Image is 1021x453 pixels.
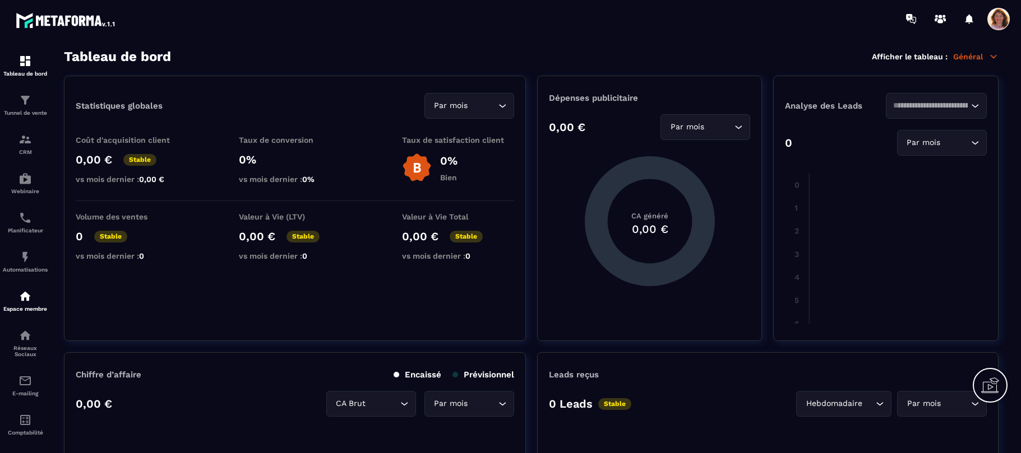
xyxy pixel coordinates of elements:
[897,391,987,417] div: Search for option
[549,370,599,380] p: Leads reçus
[326,391,416,417] div: Search for option
[16,10,117,30] img: logo
[424,391,514,417] div: Search for option
[64,49,171,64] h3: Tableau de bord
[803,398,865,410] span: Hebdomadaire
[19,374,32,387] img: email
[549,397,593,410] p: 0 Leads
[450,231,483,242] p: Stable
[402,251,514,260] p: vs mois dernier :
[660,114,750,140] div: Search for option
[19,413,32,427] img: accountant
[794,319,800,328] tspan: 6
[3,46,48,85] a: formationformationTableau de bord
[394,370,441,380] p: Encaissé
[865,398,873,410] input: Search for option
[432,398,470,410] span: Par mois
[19,172,32,185] img: automations
[796,391,891,417] div: Search for option
[76,230,83,243] p: 0
[953,52,999,62] p: Général
[139,251,144,260] span: 0
[470,398,496,410] input: Search for option
[239,251,351,260] p: vs mois dernier :
[794,273,800,282] tspan: 4
[3,71,48,77] p: Tableau de bord
[76,101,163,111] p: Statistiques globales
[794,226,799,235] tspan: 2
[3,85,48,124] a: formationformationTunnel de vente
[19,94,32,107] img: formation
[943,398,968,410] input: Search for option
[785,101,886,111] p: Analyse des Leads
[3,188,48,194] p: Webinaire
[668,121,706,133] span: Par mois
[3,227,48,233] p: Planificateur
[334,398,368,410] span: CA Brut
[3,242,48,281] a: automationsautomationsAutomatisations
[76,251,188,260] p: vs mois dernier :
[287,231,320,242] p: Stable
[794,296,799,305] tspan: 5
[470,100,496,112] input: Search for option
[3,366,48,405] a: emailemailE-mailing
[794,250,799,259] tspan: 3
[3,281,48,320] a: automationsautomationsEspace membre
[904,398,943,410] span: Par mois
[3,306,48,312] p: Espace membre
[368,398,398,410] input: Search for option
[76,397,112,410] p: 0,00 €
[3,267,48,273] p: Automatisations
[76,370,141,380] p: Chiffre d’affaire
[19,289,32,303] img: automations
[94,231,127,242] p: Stable
[402,153,432,183] img: b-badge-o.b3b20ee6.svg
[19,211,32,225] img: scheduler
[465,251,470,260] span: 0
[794,180,800,189] tspan: 0
[239,153,351,166] p: 0%
[3,164,48,203] a: automationsautomationsWebinaire
[402,230,438,243] p: 0,00 €
[123,154,156,166] p: Stable
[893,100,968,112] input: Search for option
[3,320,48,366] a: social-networksocial-networkRéseaux Sociaux
[424,93,514,119] div: Search for option
[3,345,48,357] p: Réseaux Sociaux
[904,137,943,149] span: Par mois
[3,429,48,436] p: Comptabilité
[432,100,470,112] span: Par mois
[794,203,798,212] tspan: 1
[943,137,968,149] input: Search for option
[239,212,351,221] p: Valeur à Vie (LTV)
[3,124,48,164] a: formationformationCRM
[3,203,48,242] a: schedulerschedulerPlanificateur
[785,136,792,150] p: 0
[302,251,307,260] span: 0
[3,405,48,444] a: accountantaccountantComptabilité
[3,390,48,396] p: E-mailing
[3,149,48,155] p: CRM
[19,329,32,342] img: social-network
[76,136,188,144] p: Coût d'acquisition client
[706,121,732,133] input: Search for option
[19,250,32,264] img: automations
[139,175,164,184] span: 0,00 €
[440,173,458,182] p: Bien
[440,154,458,167] p: 0%
[549,93,751,103] p: Dépenses publicitaire
[239,230,275,243] p: 0,00 €
[302,175,315,184] span: 0%
[76,175,188,184] p: vs mois dernier :
[402,212,514,221] p: Valeur à Vie Total
[886,93,987,119] div: Search for option
[19,133,32,146] img: formation
[239,175,351,184] p: vs mois dernier :
[3,110,48,116] p: Tunnel de vente
[76,153,112,166] p: 0,00 €
[402,136,514,144] p: Taux de satisfaction client
[452,370,514,380] p: Prévisionnel
[76,212,188,221] p: Volume des ventes
[239,136,351,144] p: Taux de conversion
[19,54,32,68] img: formation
